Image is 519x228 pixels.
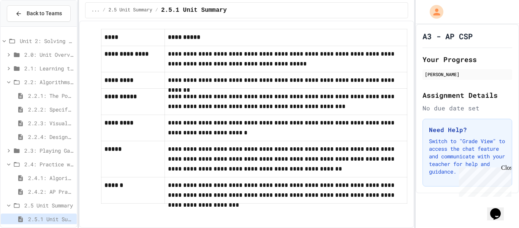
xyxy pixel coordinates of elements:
[3,3,52,48] div: Chat with us now!Close
[28,133,74,141] span: 2.2.4: Designing Flowcharts
[109,7,152,13] span: 2.5 Unit Summary
[28,215,74,223] span: 2.5.1 Unit Summary
[28,174,74,182] span: 2.4.1: Algorithm Practice Exercises
[422,54,512,65] h2: Your Progress
[24,147,74,155] span: 2.3: Playing Games
[24,160,74,168] span: 2.4: Practice with Algorithms
[487,198,511,220] iframe: chat widget
[24,201,74,209] span: 2.5 Unit Summary
[20,37,74,45] span: Unit 2: Solving Problems in Computer Science
[103,7,105,13] span: /
[422,90,512,100] h2: Assignment Details
[24,51,74,59] span: 2.0: Unit Overview
[28,188,74,196] span: 2.4.2: AP Practice Questions
[7,5,71,22] button: Back to Teams
[24,64,74,72] span: 2.1: Learning to Solve Hard Problems
[161,6,227,15] span: 2.5.1 Unit Summary
[429,125,506,134] h3: Need Help?
[24,78,74,86] span: 2.2: Algorithms - from Pseudocode to Flowcharts
[28,119,74,127] span: 2.2.3: Visualizing Logic with Flowcharts
[28,105,74,113] span: 2.2.2: Specifying Ideas with Pseudocode
[422,31,473,41] h1: A3 - AP CSP
[92,7,100,13] span: ...
[28,92,74,100] span: 2.2.1: The Power of Algorithms
[456,164,511,197] iframe: chat widget
[27,10,62,18] span: Back to Teams
[422,3,445,21] div: My Account
[155,7,158,13] span: /
[422,104,512,113] div: No due date set
[425,71,510,78] div: [PERSON_NAME]
[429,137,506,175] p: Switch to "Grade View" to access the chat feature and communicate with your teacher for help and ...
